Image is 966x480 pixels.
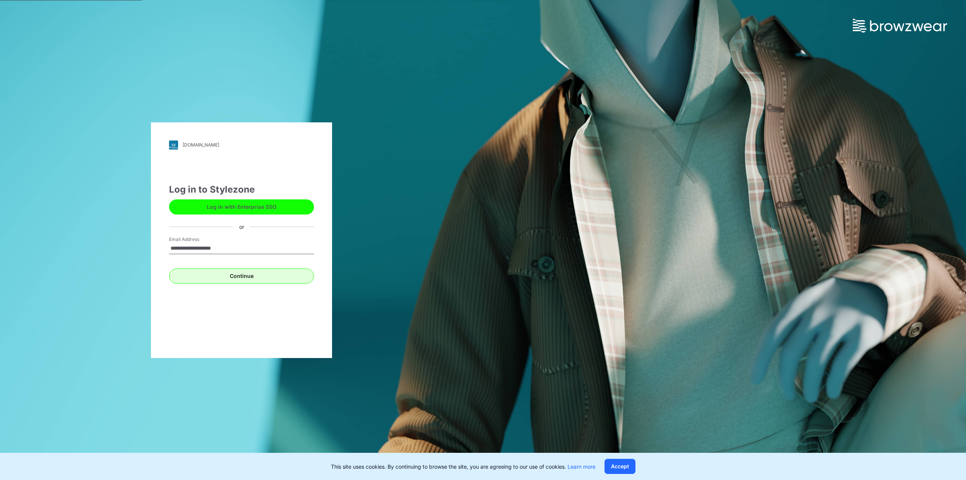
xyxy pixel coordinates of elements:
[169,140,178,150] img: svg+xml;base64,PHN2ZyB3aWR0aD0iMjgiIGhlaWdodD0iMjgiIHZpZXdCb3g9IjAgMCAyOCAyOCIgZmlsbD0ibm9uZSIgeG...
[169,140,314,150] a: [DOMAIN_NAME]
[169,199,314,215] button: Log in with Enterprise SSO
[169,269,314,284] button: Continue
[169,236,222,243] label: Email Address
[169,183,314,196] div: Log in to Stylezone
[853,19,947,32] img: browzwear-logo.73288ffb.svg
[183,142,219,148] div: [DOMAIN_NAME]
[605,459,635,474] button: Accept
[233,223,250,231] div: or
[331,463,595,471] p: This site uses cookies. By continuing to browse the site, you are agreeing to our use of cookies.
[568,463,595,470] a: Learn more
